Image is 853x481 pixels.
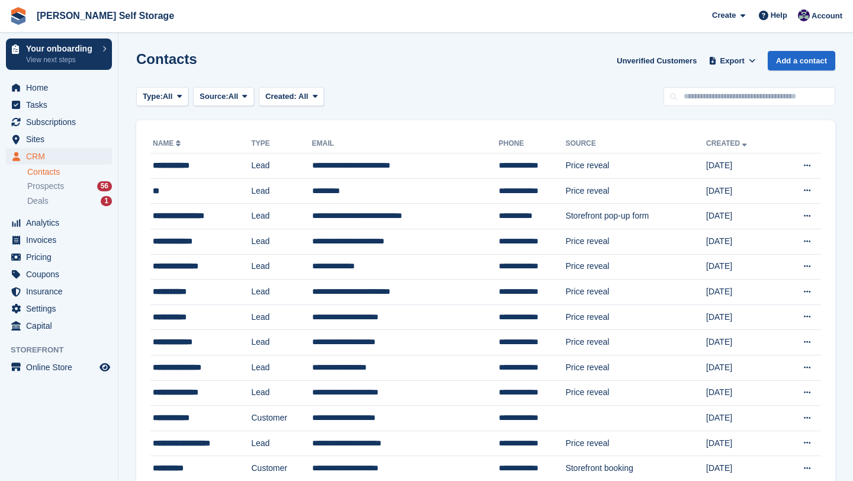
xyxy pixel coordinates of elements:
a: menu [6,232,112,248]
a: Unverified Customers [612,51,701,70]
td: Lead [251,380,312,406]
a: Name [153,139,183,147]
span: All [299,92,309,101]
td: Lead [251,330,312,355]
td: Lead [251,254,312,280]
td: [DATE] [706,380,779,406]
td: Price reveal [566,280,706,305]
td: Price reveal [566,330,706,355]
td: [DATE] [706,153,779,179]
div: 56 [97,181,112,191]
a: menu [6,249,112,265]
td: Lead [251,178,312,204]
a: menu [6,300,112,317]
td: Storefront pop-up form [566,204,706,229]
span: Account [812,10,842,22]
td: Lead [251,204,312,229]
span: Online Store [26,359,97,376]
span: All [163,91,173,102]
span: Sites [26,131,97,147]
span: Pricing [26,249,97,265]
td: [DATE] [706,229,779,254]
a: Your onboarding View next steps [6,39,112,70]
span: Deals [27,195,49,207]
span: Tasks [26,97,97,113]
span: Insurance [26,283,97,300]
td: Price reveal [566,254,706,280]
a: menu [6,148,112,165]
button: Type: All [136,87,188,107]
td: Price reveal [566,380,706,406]
span: Home [26,79,97,96]
td: [DATE] [706,406,779,431]
a: menu [6,214,112,231]
td: Lead [251,229,312,254]
th: Phone [499,134,566,153]
th: Type [251,134,312,153]
p: View next steps [26,54,97,65]
a: Deals 1 [27,195,112,207]
a: menu [6,114,112,130]
a: Preview store [98,360,112,374]
div: 1 [101,196,112,206]
button: Export [706,51,758,70]
span: Subscriptions [26,114,97,130]
a: Prospects 56 [27,180,112,193]
span: All [229,91,239,102]
a: menu [6,266,112,283]
img: stora-icon-8386f47178a22dfd0bd8f6a31ec36ba5ce8667c1dd55bd0f319d3a0aa187defe.svg [9,7,27,25]
a: menu [6,79,112,96]
td: [DATE] [706,178,779,204]
td: Customer [251,406,312,431]
span: Prospects [27,181,64,192]
a: menu [6,97,112,113]
span: Invoices [26,232,97,248]
a: Created [706,139,749,147]
td: [DATE] [706,431,779,456]
td: [DATE] [706,355,779,380]
span: Analytics [26,214,97,231]
span: Storefront [11,344,118,356]
td: Lead [251,355,312,380]
td: Price reveal [566,229,706,254]
th: Email [312,134,499,153]
td: Price reveal [566,153,706,179]
td: [DATE] [706,330,779,355]
span: Capital [26,318,97,334]
td: Lead [251,431,312,456]
span: Export [720,55,745,67]
a: [PERSON_NAME] Self Storage [32,6,179,25]
td: Lead [251,153,312,179]
td: [DATE] [706,280,779,305]
img: Matthew Jones [798,9,810,21]
td: Price reveal [566,178,706,204]
td: Price reveal [566,431,706,456]
td: Lead [251,280,312,305]
td: Lead [251,304,312,330]
button: Source: All [193,87,254,107]
a: menu [6,359,112,376]
td: [DATE] [706,204,779,229]
button: Created: All [259,87,324,107]
span: Help [771,9,787,21]
td: Price reveal [566,355,706,380]
span: Source: [200,91,228,102]
a: menu [6,318,112,334]
span: Create [712,9,736,21]
span: Type: [143,91,163,102]
a: menu [6,283,112,300]
td: [DATE] [706,304,779,330]
p: Your onboarding [26,44,97,53]
a: Contacts [27,166,112,178]
th: Source [566,134,706,153]
span: Settings [26,300,97,317]
h1: Contacts [136,51,197,67]
span: CRM [26,148,97,165]
span: Coupons [26,266,97,283]
td: Price reveal [566,304,706,330]
span: Created: [265,92,297,101]
a: menu [6,131,112,147]
td: [DATE] [706,254,779,280]
a: Add a contact [768,51,835,70]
